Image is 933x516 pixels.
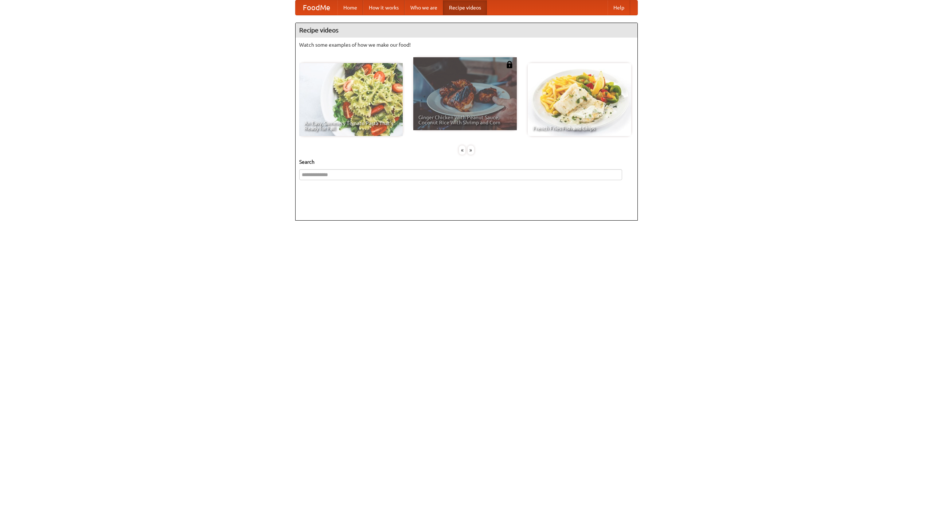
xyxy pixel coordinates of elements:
[363,0,405,15] a: How it works
[443,0,487,15] a: Recipe videos
[299,41,634,49] p: Watch some examples of how we make our food!
[304,121,398,131] span: An Easy, Summery Tomato Pasta That's Ready for Fall
[608,0,630,15] a: Help
[405,0,443,15] a: Who we are
[296,0,337,15] a: FoodMe
[299,63,403,136] a: An Easy, Summery Tomato Pasta That's Ready for Fall
[468,146,474,155] div: »
[533,126,626,131] span: French Fries Fish and Chips
[528,63,631,136] a: French Fries Fish and Chips
[337,0,363,15] a: Home
[296,23,637,38] h4: Recipe videos
[506,61,513,68] img: 483408.png
[299,158,634,166] h5: Search
[459,146,465,155] div: «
